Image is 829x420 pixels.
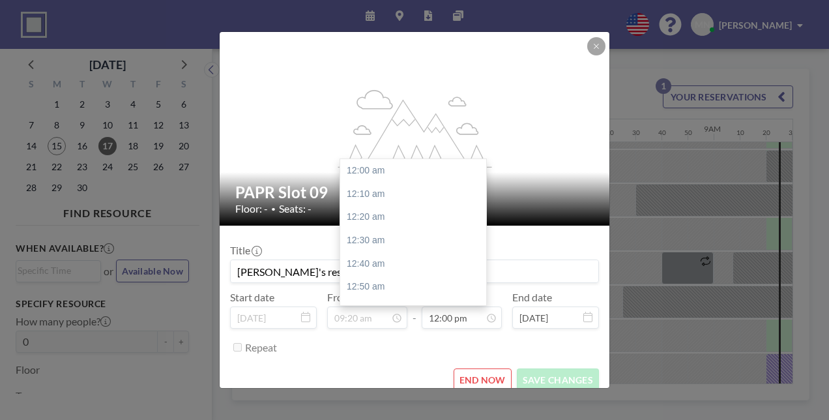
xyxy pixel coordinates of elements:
div: 12:30 am [340,229,493,252]
label: Repeat [245,341,277,354]
button: END NOW [454,368,512,391]
label: End date [512,291,552,304]
div: 01:00 am [340,299,493,322]
h2: PAPR Slot 09 [235,183,595,202]
button: SAVE CHANGES [517,368,599,391]
span: Seats: - [279,202,312,215]
span: Floor: - [235,202,268,215]
input: (No title) [231,260,598,282]
div: 12:40 am [340,252,493,276]
span: • [271,204,276,214]
div: 12:10 am [340,183,493,206]
span: - [413,295,416,324]
div: 12:20 am [340,205,493,229]
div: 12:00 am [340,159,493,183]
label: From [327,291,351,304]
label: Start date [230,291,274,304]
div: 12:50 am [340,275,493,299]
label: Title [230,244,261,257]
g: flex-grow: 1.2; [338,89,492,167]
